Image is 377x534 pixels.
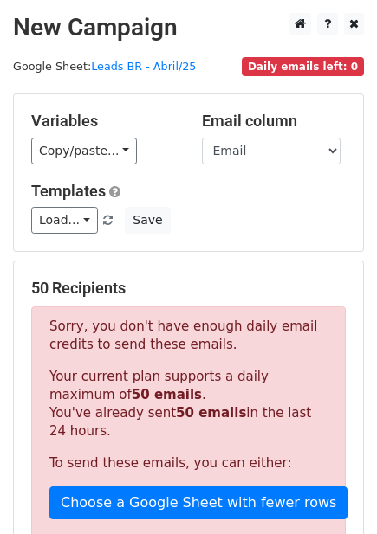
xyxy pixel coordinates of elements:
[290,451,377,534] iframe: Chat Widget
[49,454,328,473] p: To send these emails, you can either:
[31,112,176,131] h5: Variables
[290,451,377,534] div: Widget de chat
[13,13,364,42] h2: New Campaign
[31,138,137,164] a: Copy/paste...
[91,60,196,73] a: Leads BR - Abril/25
[125,207,170,234] button: Save
[202,112,347,131] h5: Email column
[13,60,196,73] small: Google Sheet:
[242,60,364,73] a: Daily emails left: 0
[49,486,348,519] a: Choose a Google Sheet with fewer rows
[31,207,98,234] a: Load...
[31,182,106,200] a: Templates
[49,318,328,354] p: Sorry, you don't have enough daily email credits to send these emails.
[132,387,202,402] strong: 50 emails
[31,279,346,298] h5: 50 Recipients
[49,368,328,441] p: Your current plan supports a daily maximum of . You've already sent in the last 24 hours.
[176,405,246,421] strong: 50 emails
[242,57,364,76] span: Daily emails left: 0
